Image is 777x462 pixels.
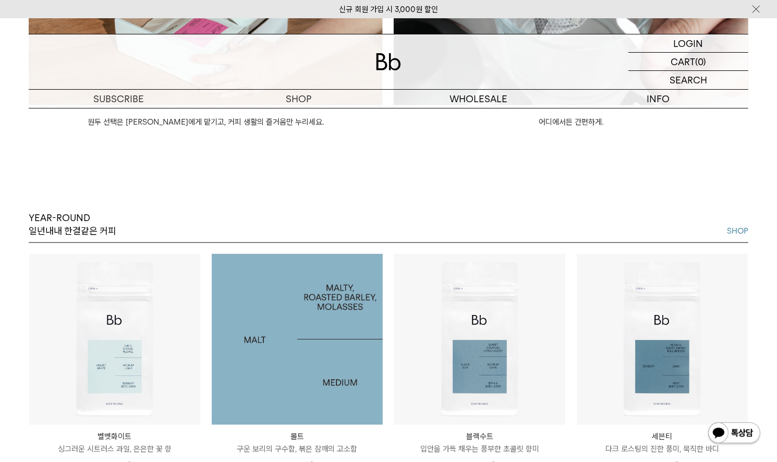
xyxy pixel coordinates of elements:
[388,90,568,108] p: WHOLESALE
[539,117,603,127] a: 어디에서든 간편하게.
[29,430,200,455] a: 벨벳화이트 싱그러운 시트러스 과일, 은은한 꽃 향
[727,225,748,237] a: SHOP
[29,254,200,425] img: 벨벳화이트
[394,430,565,455] a: 블랙수트 입안을 가득 채우는 풍부한 초콜릿 향미
[671,53,695,70] p: CART
[212,443,383,455] p: 구운 보리의 구수함, 볶은 참깨의 고소함
[29,430,200,443] p: 벨벳화이트
[212,430,383,443] p: 몰트
[670,71,707,89] p: SEARCH
[394,254,565,425] img: 블랙수트
[339,5,438,14] a: 신규 회원 가입 시 3,000원 할인
[29,90,209,108] a: SUBSCRIBE
[707,421,761,446] img: 카카오톡 채널 1:1 채팅 버튼
[628,53,748,71] a: CART (0)
[212,254,383,425] img: 1000000026_add2_06.jpg
[577,430,748,455] a: 세븐티 다크 로스팅의 진한 풍미, 묵직한 바디
[577,430,748,443] p: 세븐티
[209,90,388,108] a: SHOP
[577,254,748,425] img: 세븐티
[577,443,748,455] p: 다크 로스팅의 진한 풍미, 묵직한 바디
[212,254,383,425] a: 몰트
[394,430,565,443] p: 블랙수트
[695,53,706,70] p: (0)
[88,117,324,127] a: 원두 선택은 [PERSON_NAME]에게 맡기고, 커피 생활의 즐거움만 누리세요.
[394,443,565,455] p: 입안을 가득 채우는 풍부한 초콜릿 향미
[674,34,703,52] p: LOGIN
[29,212,116,237] p: YEAR-ROUND 일년내내 한결같은 커피
[212,430,383,455] a: 몰트 구운 보리의 구수함, 볶은 참깨의 고소함
[568,90,748,108] p: INFO
[628,34,748,53] a: LOGIN
[29,443,200,455] p: 싱그러운 시트러스 과일, 은은한 꽃 향
[376,53,401,70] img: 로고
